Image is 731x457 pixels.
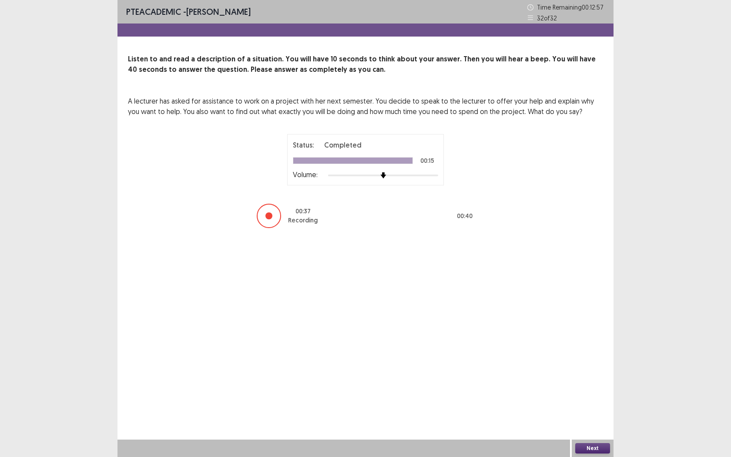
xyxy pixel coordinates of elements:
[293,140,314,150] p: Status:
[128,96,603,117] p: A lecturer has asked for assistance to work on a project with her next semester. You decide to sp...
[420,158,434,164] p: 00:15
[324,140,362,150] p: Completed
[457,212,473,221] p: 00 : 40
[380,172,386,178] img: arrow-thumb
[126,6,181,17] span: PTE academic
[293,169,318,180] p: Volume:
[128,54,603,75] p: Listen to and read a description of a situation. You will have 10 seconds to think about your ans...
[575,443,610,454] button: Next
[295,207,311,216] p: 00 : 37
[537,13,557,23] p: 32 of 32
[126,5,251,18] p: - [PERSON_NAME]
[288,216,318,225] p: Recording
[537,3,605,12] p: Time Remaining 00 : 12 : 57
